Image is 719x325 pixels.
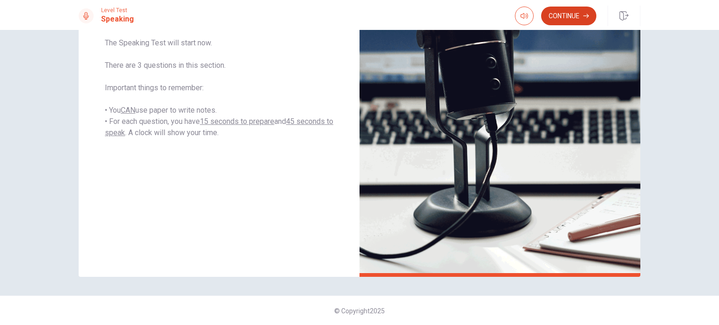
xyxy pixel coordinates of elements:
[541,7,596,25] button: Continue
[101,7,134,14] span: Level Test
[121,106,135,115] u: CAN
[101,14,134,25] h1: Speaking
[105,37,333,138] span: The Speaking Test will start now. There are 3 questions in this section. Important things to reme...
[200,117,274,126] u: 15 seconds to prepare
[334,307,385,315] span: © Copyright 2025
